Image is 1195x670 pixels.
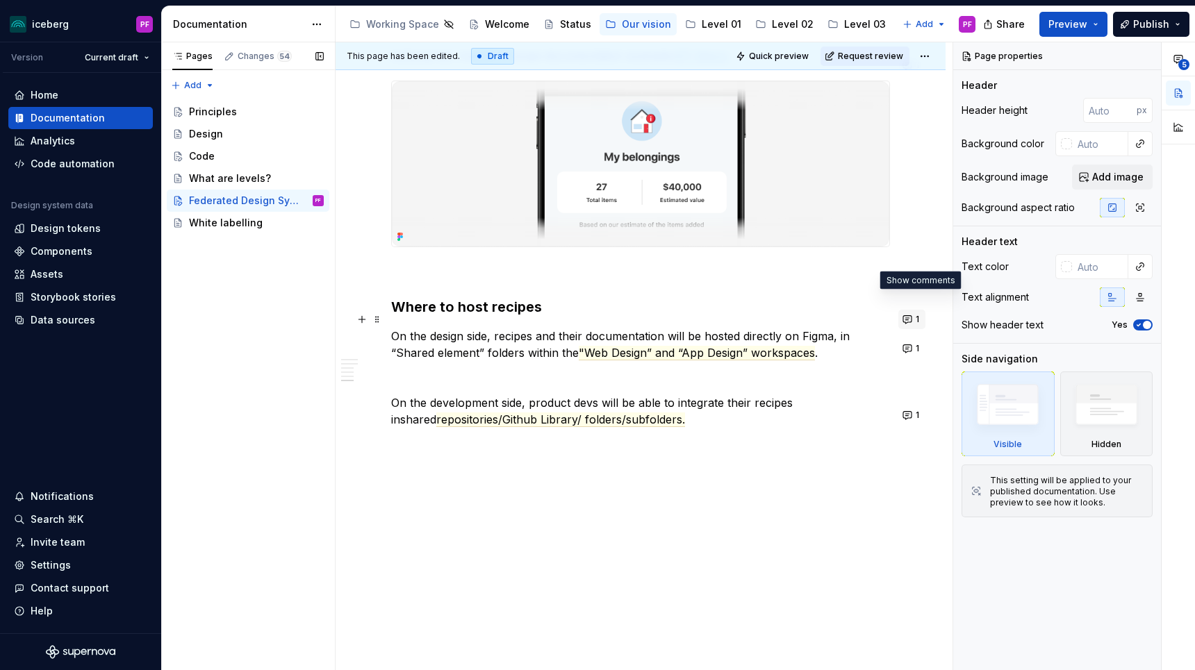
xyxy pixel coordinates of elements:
input: Auto [1072,254,1128,279]
span: 1 [916,410,919,421]
a: Level 02 [750,13,819,35]
div: Home [31,88,58,102]
button: Publish [1113,12,1189,37]
a: Federated Design SystemPF [167,190,329,212]
a: Documentation [8,107,153,129]
span: 5 [1178,59,1189,70]
button: 1 [898,405,925,425]
a: Settings [8,554,153,576]
div: White labelling [189,216,263,230]
a: Code automation [8,153,153,175]
div: Our vision [622,17,671,31]
button: Share [976,12,1034,37]
a: Welcome [463,13,535,35]
div: Header [962,78,997,92]
div: Federated Design System [189,194,304,208]
div: Version [11,52,43,63]
button: Help [8,600,153,622]
div: Working Space [366,17,439,31]
a: Level 01 [679,13,747,35]
a: Invite team [8,531,153,553]
div: Documentation [173,17,304,31]
a: Home [8,84,153,106]
div: Status [560,17,591,31]
span: Current draft [85,52,138,63]
h3: Where to host recipes [391,297,890,317]
div: Text alignment [962,290,1029,304]
div: This setting will be applied to your published documentation. Use preview to see how it looks. [990,475,1144,508]
div: Pages [172,51,213,62]
p: shared [391,394,890,428]
svg: Supernova Logo [46,645,115,659]
div: Page tree [167,101,329,234]
span: Preview [1048,17,1087,31]
div: PF [963,19,972,30]
span: Quick preview [749,51,809,62]
div: Background image [962,170,1048,184]
div: Design system data [11,200,93,211]
span: Add [184,80,201,91]
div: Settings [31,558,71,572]
div: Draft [471,48,514,65]
span: "Web Design” and “App Design” workspaces [579,346,815,360]
commenthighlight: On the development side, product devs will be able to integrate their recipes in [391,396,796,426]
a: Storybook stories [8,286,153,308]
button: Request review [821,47,909,66]
div: iceberg [32,17,69,31]
span: 54 [277,51,292,62]
button: Add [898,15,950,34]
div: Visible [994,439,1022,450]
label: Yes [1112,319,1128,330]
div: Changes [238,51,292,62]
button: Add [167,76,219,95]
div: PF [140,19,149,30]
div: Design [189,127,223,141]
span: 1 [916,314,919,325]
a: Data sources [8,309,153,331]
div: Welcome [485,17,529,31]
a: Analytics [8,130,153,152]
div: Page tree [344,10,896,38]
button: Add image [1072,165,1153,190]
div: Level 02 [772,17,814,31]
div: Level 03 [844,17,886,31]
div: Level 01 [702,17,741,31]
p: px [1137,105,1147,116]
div: Search ⌘K [31,512,83,526]
div: Code automation [31,157,115,171]
a: What are levels? [167,167,329,190]
button: 1 [898,310,925,329]
div: Header text [962,235,1018,249]
a: UX patterns [894,13,979,35]
button: Contact support [8,577,153,599]
div: Text color [962,260,1009,274]
a: Level 03 [822,13,891,35]
span: Publish [1133,17,1169,31]
a: Design [167,123,329,145]
div: Hidden [1091,439,1121,450]
span: Add [916,19,933,30]
span: repositories/Github Library/ folders/subfolders. [436,412,685,427]
button: Current draft [79,48,156,67]
button: Preview [1039,12,1107,37]
div: What are levels? [189,171,271,185]
div: Documentation [31,111,105,125]
div: Header height [962,103,1028,117]
div: Contact support [31,581,109,595]
p: On the design side, recipes and their documentation will be hosted directly on Figma, in “Shared ... [391,328,890,361]
div: Visible [962,371,1055,456]
div: Code [189,149,215,163]
span: Share [996,17,1025,31]
span: Request review [838,51,903,62]
button: Notifications [8,485,153,508]
button: Quick preview [732,47,815,66]
a: Design tokens [8,217,153,240]
div: Assets [31,267,63,281]
img: 418c6d47-6da6-4103-8b13-b5999f8989a1.png [10,16,26,33]
a: Working Space [344,13,460,35]
button: Search ⌘K [8,508,153,530]
div: Notifications [31,489,94,503]
span: This page has been edited. [347,51,460,62]
input: Auto [1072,131,1128,156]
